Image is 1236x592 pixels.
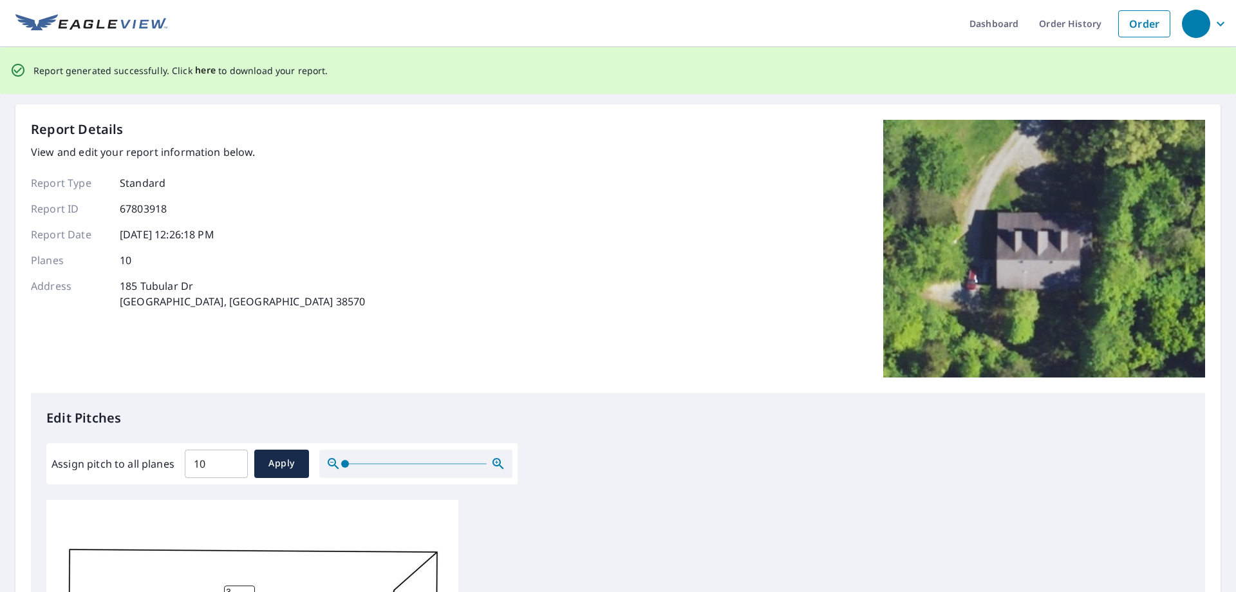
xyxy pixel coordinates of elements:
button: here [195,62,216,79]
p: Edit Pitches [46,408,1190,428]
input: 00.0 [185,446,248,482]
p: [DATE] 12:26:18 PM [120,227,214,242]
label: Assign pitch to all planes [51,456,174,472]
p: Standard [120,175,165,191]
img: Top image [883,120,1205,377]
p: Report Details [31,120,124,139]
p: Report Type [31,175,108,191]
p: 185 Tubular Dr [GEOGRAPHIC_DATA], [GEOGRAPHIC_DATA] 38570 [120,278,365,309]
a: Order [1118,10,1170,37]
p: Report ID [31,201,108,216]
p: 10 [120,253,131,268]
p: 67803918 [120,201,167,216]
p: Planes [31,253,108,268]
img: EV Logo [15,14,167,33]
p: Address [31,278,108,309]
p: Report generated successfully. Click to download your report. [33,62,328,79]
p: View and edit your report information below. [31,144,365,160]
span: Apply [265,455,299,472]
p: Report Date [31,227,108,242]
button: Apply [254,450,309,478]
